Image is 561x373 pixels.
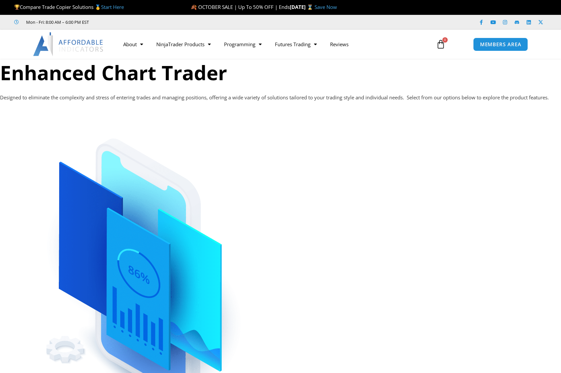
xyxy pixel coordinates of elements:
[24,18,89,26] span: Mon - Fri: 8:00 AM – 6:00 PM EST
[117,37,429,52] nav: Menu
[323,37,355,52] a: Reviews
[191,4,290,10] span: 🍂 OCTOBER SALE | Up To 50% OFF | Ends
[426,35,455,54] a: 0
[14,4,124,10] span: Compare Trade Copier Solutions 🥇
[15,5,19,10] img: 🏆
[473,38,528,51] a: MEMBERS AREA
[101,4,124,10] a: Start Here
[33,32,104,56] img: LogoAI | Affordable Indicators – NinjaTrader
[150,37,217,52] a: NinjaTrader Products
[117,37,150,52] a: About
[315,4,337,10] a: Save Now
[290,4,315,10] strong: [DATE] ⌛
[98,19,197,25] iframe: Customer reviews powered by Trustpilot
[217,37,268,52] a: Programming
[268,37,323,52] a: Futures Trading
[442,37,448,43] span: 0
[480,42,521,47] span: MEMBERS AREA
